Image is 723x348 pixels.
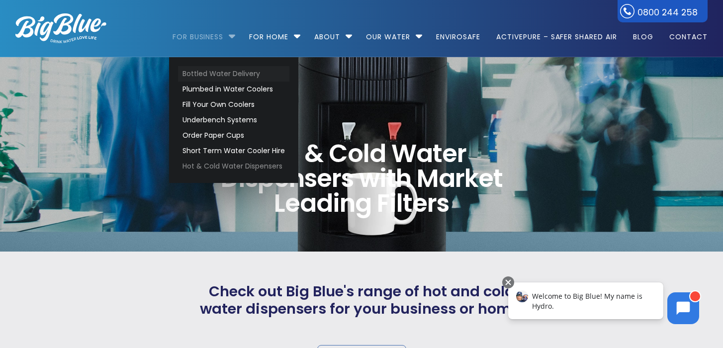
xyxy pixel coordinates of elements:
[193,283,530,318] h2: Check out Big Blue's range of hot and cold water dispensers for your business or home.
[178,143,289,159] a: Short Term Water Cooler Hire
[15,13,106,43] img: logo
[498,274,709,334] iframe: Chatbot
[178,112,289,128] a: Underbench Systems
[178,66,289,82] a: Bottled Water Delivery
[178,97,289,112] a: Fill Your Own Coolers
[178,159,289,174] a: Hot & Cold Water Dispensers
[178,128,289,143] a: Order Paper Cups
[197,141,526,216] span: Hot & Cold Water Dispensers with Market Leading Filters
[178,82,289,97] a: Plumbed in Water Coolers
